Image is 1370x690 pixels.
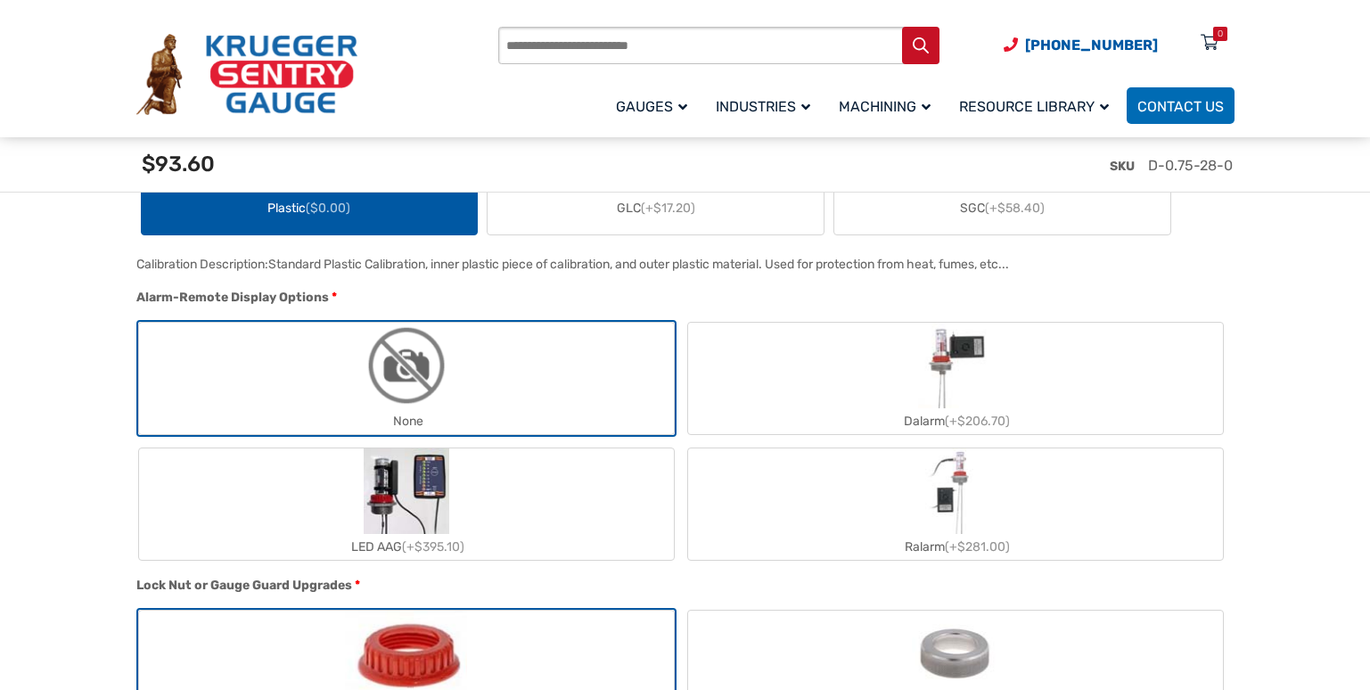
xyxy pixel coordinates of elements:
[268,257,1009,272] div: Standard Plastic Calibration, inner plastic piece of calibration, and outer plastic material. Use...
[139,408,674,434] div: None
[641,201,695,216] span: (+$17.20)
[1218,27,1223,41] div: 0
[945,414,1010,429] span: (+$206.70)
[688,534,1223,560] div: Ralarm
[688,448,1223,560] label: Ralarm
[1110,159,1135,174] span: SKU
[306,201,350,216] span: ($0.00)
[985,201,1045,216] span: (+$58.40)
[1148,157,1233,174] span: D-0.75-28-0
[828,85,948,127] a: Machining
[960,199,1045,218] span: SGC
[1137,98,1224,115] span: Contact Us
[605,85,705,127] a: Gauges
[1025,37,1158,53] span: [PHONE_NUMBER]
[136,290,329,305] span: Alarm-Remote Display Options
[139,448,674,560] label: LED AAG
[136,34,357,116] img: Krueger Sentry Gauge
[688,323,1223,434] label: Dalarm
[136,257,268,272] span: Calibration Description:
[267,199,350,218] span: Plastic
[945,539,1010,554] span: (+$281.00)
[1004,34,1158,56] a: Phone Number (920) 434-8860
[139,534,674,560] div: LED AAG
[705,85,828,127] a: Industries
[355,576,360,595] abbr: required
[139,323,674,434] label: None
[688,408,1223,434] div: Dalarm
[136,578,352,593] span: Lock Nut or Gauge Guard Upgrades
[959,98,1109,115] span: Resource Library
[1127,87,1235,124] a: Contact Us
[332,288,337,307] abbr: required
[839,98,931,115] span: Machining
[948,85,1127,127] a: Resource Library
[716,98,810,115] span: Industries
[616,98,687,115] span: Gauges
[402,539,464,554] span: (+$395.10)
[617,199,695,218] span: GLC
